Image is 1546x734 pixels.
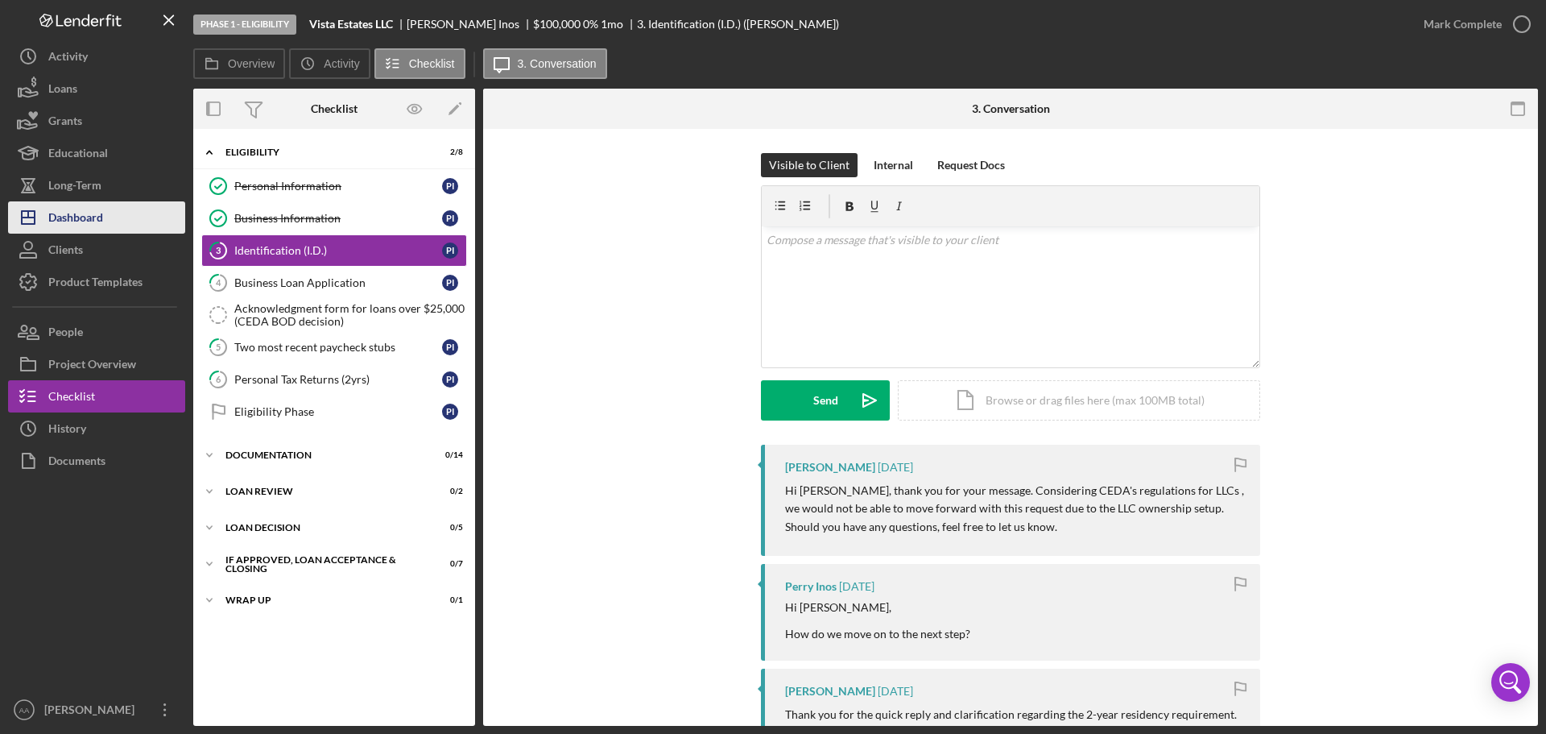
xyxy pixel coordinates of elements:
label: Overview [228,57,275,70]
time: 2025-09-28 23:34 [839,580,874,593]
div: Checklist [48,380,95,417]
div: Personal Tax Returns (2yrs) [234,373,442,386]
div: 0 % [583,18,598,31]
div: Acknowledgment form for loans over $25,000 (CEDA BOD decision) [234,302,466,328]
div: Business Loan Application [234,276,442,289]
div: History [48,413,86,449]
div: 0 / 5 [434,523,463,533]
div: P I [442,371,458,388]
div: Dashboard [48,201,103,238]
div: 2 / 8 [434,147,463,157]
div: Eligibility [225,147,423,157]
div: Eligibility Phase [234,405,442,418]
div: Mark Complete [1424,8,1502,40]
div: Personal Information [234,180,442,193]
div: P I [442,210,458,226]
p: Hi [PERSON_NAME], thank you for your message. Considering CEDA's regulations for LLCs , we would ... [785,482,1244,536]
div: 0 / 7 [434,559,463,569]
div: Checklist [311,102,358,115]
button: Mark Complete [1408,8,1538,40]
a: 6Personal Tax Returns (2yrs)PI [201,363,467,396]
button: Checklist [8,380,185,413]
a: 5Two most recent paycheck stubsPI [201,331,467,363]
tspan: 3 [216,245,221,255]
a: Product Templates [8,266,185,298]
div: Request Docs [937,153,1005,177]
div: Long-Term [48,169,101,205]
button: Overview [193,48,285,79]
button: Loans [8,73,185,105]
div: Loans [48,73,77,109]
button: Grants [8,105,185,137]
div: 3. Conversation [972,102,1050,115]
button: Activity [289,48,370,79]
div: Send [813,380,838,421]
div: Two most recent paycheck stubs [234,341,442,354]
tspan: 6 [216,374,221,384]
div: [PERSON_NAME] [785,461,875,474]
div: Product Templates [48,266,143,302]
div: Open Intercom Messenger [1491,663,1530,702]
tspan: 4 [216,277,221,288]
div: 0 / 1 [434,595,463,605]
div: If approved, loan acceptance & closing [225,555,423,574]
div: Visible to Client [769,153,849,177]
div: Hi [PERSON_NAME], How do we move on to the next step? [785,601,970,640]
button: History [8,413,185,445]
label: 3. Conversation [518,57,597,70]
a: Business InformationPI [201,202,467,234]
label: Activity [324,57,359,70]
div: P I [442,178,458,194]
div: Grants [48,105,82,141]
div: 3. Identification (I.D.) ([PERSON_NAME]) [637,18,839,31]
div: Activity [48,40,88,77]
time: 2025-08-29 01:25 [878,685,913,698]
div: 0 / 14 [434,450,463,460]
div: Business Information [234,212,442,225]
time: 2025-09-29 00:24 [878,461,913,474]
text: AA [19,706,30,715]
button: Project Overview [8,348,185,380]
div: [PERSON_NAME] [785,685,875,698]
button: People [8,316,185,348]
button: Long-Term [8,169,185,201]
div: P I [442,339,458,355]
button: AA[PERSON_NAME] [8,694,185,726]
button: Dashboard [8,201,185,234]
button: Documents [8,445,185,477]
button: Checklist [374,48,465,79]
button: Send [761,380,890,421]
div: 0 / 2 [434,487,463,496]
div: 1 mo [601,18,623,31]
div: Clients [48,234,83,270]
a: Eligibility PhasePI [201,396,467,428]
a: 3Identification (I.D.)PI [201,234,467,267]
div: [PERSON_NAME] [40,694,145,730]
button: Clients [8,234,185,266]
div: P I [442,404,458,420]
a: 4Business Loan ApplicationPI [201,267,467,299]
tspan: 5 [216,342,221,352]
button: Activity [8,40,185,73]
div: Educational [48,137,108,173]
div: Loan review [225,487,423,496]
span: $100,000 [533,17,581,31]
button: Request Docs [929,153,1013,177]
div: Documents [48,445,105,481]
a: Personal InformationPI [201,170,467,202]
button: 3. Conversation [483,48,607,79]
div: Project Overview [48,348,136,384]
a: Educational [8,137,185,169]
div: Internal [874,153,913,177]
div: Phase 1 - Eligibility [193,15,296,35]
